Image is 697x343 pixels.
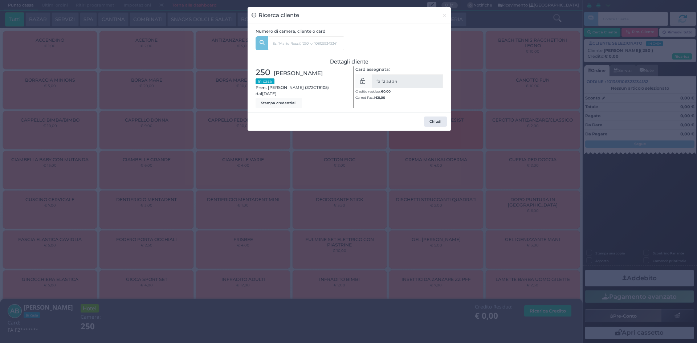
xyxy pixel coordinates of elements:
h3: Ricerca cliente [252,11,299,20]
small: Credito residuo: [355,89,391,93]
label: Card assegnata: [355,66,390,73]
small: In casa [256,78,274,84]
button: Chiudi [438,7,451,24]
span: [DATE] [262,91,277,97]
small: Carnet Pasti: [355,95,385,99]
button: Chiudi [424,117,447,127]
span: 0,00 [378,95,385,100]
span: [PERSON_NAME] [274,69,323,77]
span: 250 [256,66,270,79]
input: Es. 'Mario Rossi', '220' o '108123234234' [268,36,344,50]
button: Stampa credenziali [256,98,302,108]
b: € [381,89,391,93]
b: € [375,95,385,99]
div: Pren. [PERSON_NAME] (372CT8105) dal [252,66,349,108]
h3: Dettagli cliente [256,58,443,65]
span: × [442,11,447,19]
label: Numero di camera, cliente o card [256,28,326,34]
span: 0,00 [383,89,391,94]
